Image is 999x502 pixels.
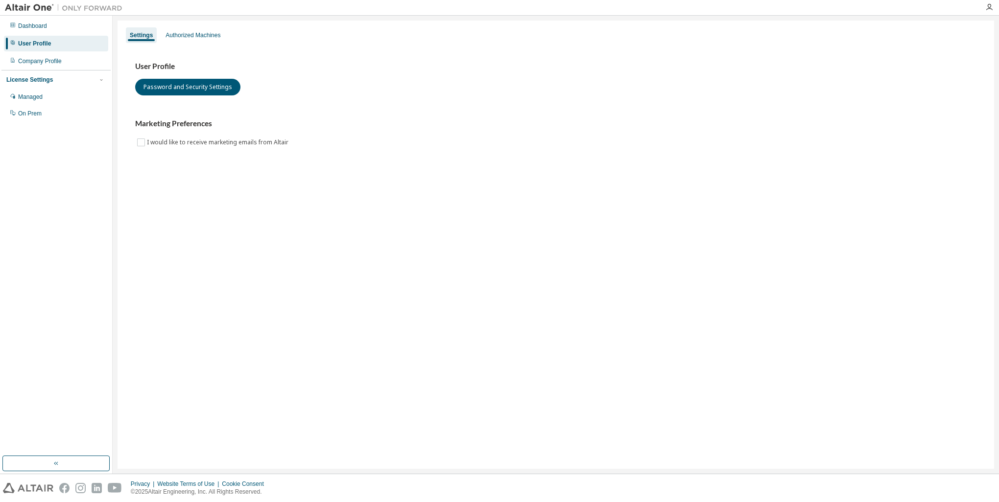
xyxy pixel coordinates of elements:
[131,488,270,496] p: © 2025 Altair Engineering, Inc. All Rights Reserved.
[166,31,220,39] div: Authorized Machines
[130,31,153,39] div: Settings
[222,480,269,488] div: Cookie Consent
[147,137,290,148] label: I would like to receive marketing emails from Altair
[135,119,976,129] h3: Marketing Preferences
[18,93,43,101] div: Managed
[108,483,122,493] img: youtube.svg
[75,483,86,493] img: instagram.svg
[6,76,53,84] div: License Settings
[135,79,240,95] button: Password and Security Settings
[18,57,62,65] div: Company Profile
[5,3,127,13] img: Altair One
[135,62,976,71] h3: User Profile
[59,483,70,493] img: facebook.svg
[157,480,222,488] div: Website Terms of Use
[18,40,51,47] div: User Profile
[131,480,157,488] div: Privacy
[18,110,42,117] div: On Prem
[3,483,53,493] img: altair_logo.svg
[18,22,47,30] div: Dashboard
[92,483,102,493] img: linkedin.svg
